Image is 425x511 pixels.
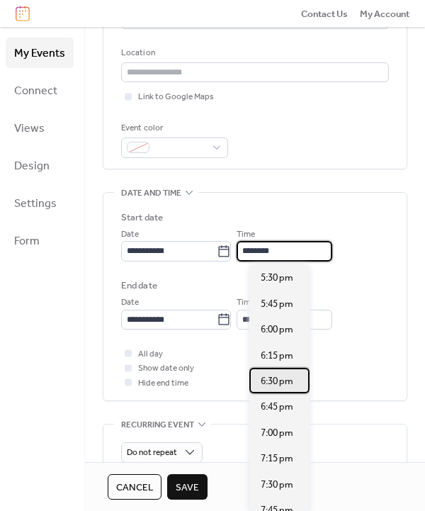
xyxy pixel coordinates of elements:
[261,374,293,388] span: 6:30 pm
[6,113,74,143] a: Views
[121,228,139,242] span: Date
[138,347,163,361] span: All day
[6,38,74,68] a: My Events
[14,155,50,177] span: Design
[121,210,163,225] div: Start date
[116,481,153,495] span: Cancel
[14,43,65,64] span: My Events
[261,349,293,363] span: 6:15 pm
[121,46,386,60] div: Location
[138,361,194,376] span: Show date only
[237,228,255,242] span: Time
[6,188,74,218] a: Settings
[6,225,74,256] a: Form
[138,376,188,391] span: Hide end time
[301,6,348,21] a: Contact Us
[261,271,293,285] span: 5:30 pm
[261,400,293,414] span: 6:45 pm
[14,80,57,102] span: Connect
[360,6,409,21] a: My Account
[301,7,348,21] span: Contact Us
[261,451,293,466] span: 7:15 pm
[237,296,255,310] span: Time
[261,478,293,492] span: 7:30 pm
[14,230,40,252] span: Form
[360,7,409,21] span: My Account
[261,426,293,440] span: 7:00 pm
[167,474,208,500] button: Save
[108,474,161,500] button: Cancel
[6,75,74,106] a: Connect
[121,279,157,293] div: End date
[121,418,194,432] span: Recurring event
[176,481,199,495] span: Save
[121,121,225,135] div: Event color
[6,150,74,181] a: Design
[138,90,214,104] span: Link to Google Maps
[261,297,293,311] span: 5:45 pm
[121,186,181,200] span: Date and time
[16,6,30,21] img: logo
[121,296,139,310] span: Date
[14,118,45,140] span: Views
[261,322,293,337] span: 6:00 pm
[127,444,177,461] span: Do not repeat
[14,193,57,215] span: Settings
